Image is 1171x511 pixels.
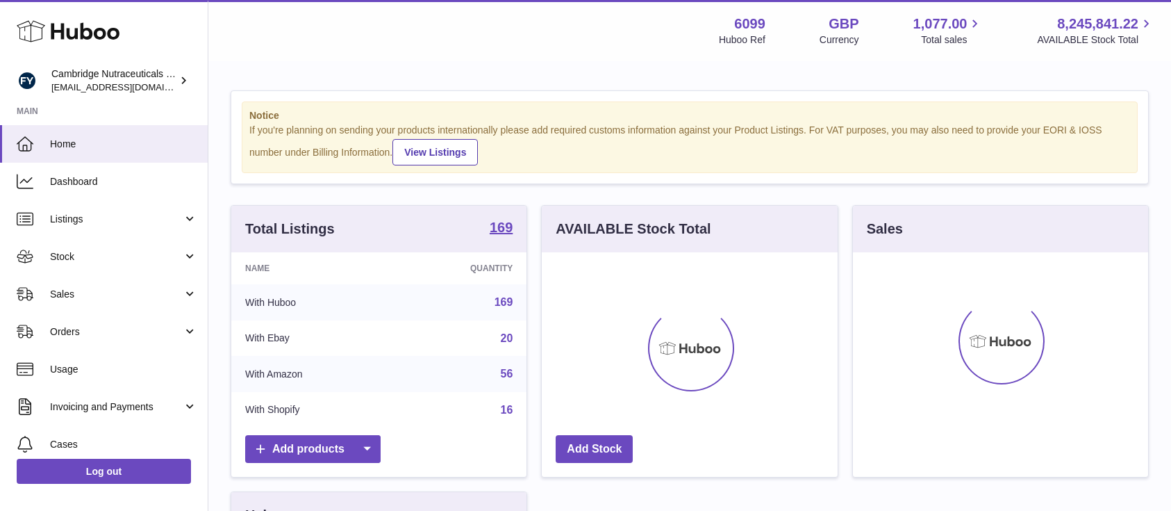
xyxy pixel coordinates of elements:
span: 1,077.00 [913,15,967,33]
div: If you're planning on sending your products internationally please add required customs informati... [249,124,1130,165]
h3: Total Listings [245,220,335,238]
td: With Huboo [231,284,393,321]
a: Add Stock [556,435,633,464]
a: 169 [490,220,513,237]
span: 8,245,841.22 [1057,15,1138,33]
a: 16 [501,404,513,416]
span: Orders [50,325,183,339]
a: 56 [501,368,513,380]
div: Currency [820,33,859,47]
span: Home [50,138,197,151]
strong: GBP [829,15,858,33]
a: 169 [495,296,513,308]
span: Sales [50,288,183,301]
span: Invoicing and Payments [50,400,183,414]
a: 1,077.00 Total sales [913,15,983,47]
a: View Listings [392,139,478,165]
strong: 6099 [734,15,765,33]
span: Total sales [921,33,983,47]
span: Stock [50,250,183,263]
td: With Ebay [231,321,393,357]
span: Dashboard [50,175,197,188]
td: With Amazon [231,356,393,392]
span: Cases [50,438,197,451]
a: Log out [17,459,191,484]
th: Name [231,252,393,284]
th: Quantity [393,252,527,284]
h3: Sales [867,220,903,238]
td: With Shopify [231,392,393,428]
span: Usage [50,363,197,376]
span: AVAILABLE Stock Total [1037,33,1154,47]
h3: AVAILABLE Stock Total [556,220,711,238]
strong: 169 [490,220,513,234]
a: 20 [501,332,513,344]
a: Add products [245,435,381,464]
span: Listings [50,213,183,226]
img: internalAdmin-6099@internal.huboo.com [17,70,38,91]
span: [EMAIL_ADDRESS][DOMAIN_NAME] [51,81,204,92]
strong: Notice [249,109,1130,122]
a: 8,245,841.22 AVAILABLE Stock Total [1037,15,1154,47]
div: Cambridge Nutraceuticals Ltd [51,67,176,94]
div: Huboo Ref [719,33,765,47]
